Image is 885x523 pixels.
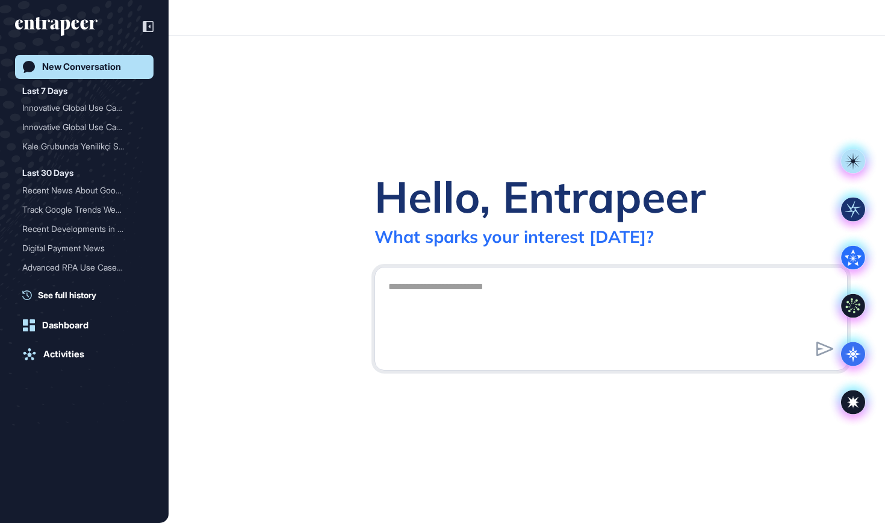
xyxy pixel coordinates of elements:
[22,258,146,277] div: Advanced RPA Use Cases in FinTech: Enhancing End-to-End Loan Processing with Document Classificat...
[22,166,73,180] div: Last 30 Days
[22,84,67,98] div: Last 7 Days
[22,289,154,301] a: See full history
[22,200,137,219] div: Track Google Trends Websi...
[22,239,146,258] div: Digital Payment News
[22,181,137,200] div: Recent News About Google ...
[22,258,137,277] div: Advanced RPA Use Cases in...
[22,219,137,239] div: Recent Developments in Go...
[22,239,137,258] div: Digital Payment News
[22,137,146,156] div: Kale Grubunda Yenilikçi Seramik Sektörü Kullanım Senaryoları
[22,98,137,117] div: Innovative Global Use Cas...
[43,349,84,360] div: Activities
[22,277,146,296] div: New Thread
[22,117,146,137] div: Innovative Global Use Cases in Retail Technology Focused on AI and Automation
[42,320,88,331] div: Dashboard
[15,55,154,79] a: New Conversation
[22,219,146,239] div: Recent Developments in Google Trends Data Visualization
[22,200,146,219] div: Track Google Trends Website
[22,181,146,200] div: Recent News About Google Trends
[22,137,137,156] div: Kale Grubunda Yenilikçi S...
[15,313,154,337] a: Dashboard
[42,61,121,72] div: New Conversation
[38,289,96,301] span: See full history
[22,277,137,296] div: New Thread
[22,117,137,137] div: Innovative Global Use Cas...
[22,98,146,117] div: Innovative Global Use Cases for AI and Automation in Retail
[15,342,154,366] a: Activities
[374,226,654,247] div: What sparks your interest [DATE]?
[15,17,98,36] div: entrapeer-logo
[374,169,706,224] div: Hello, Entrapeer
